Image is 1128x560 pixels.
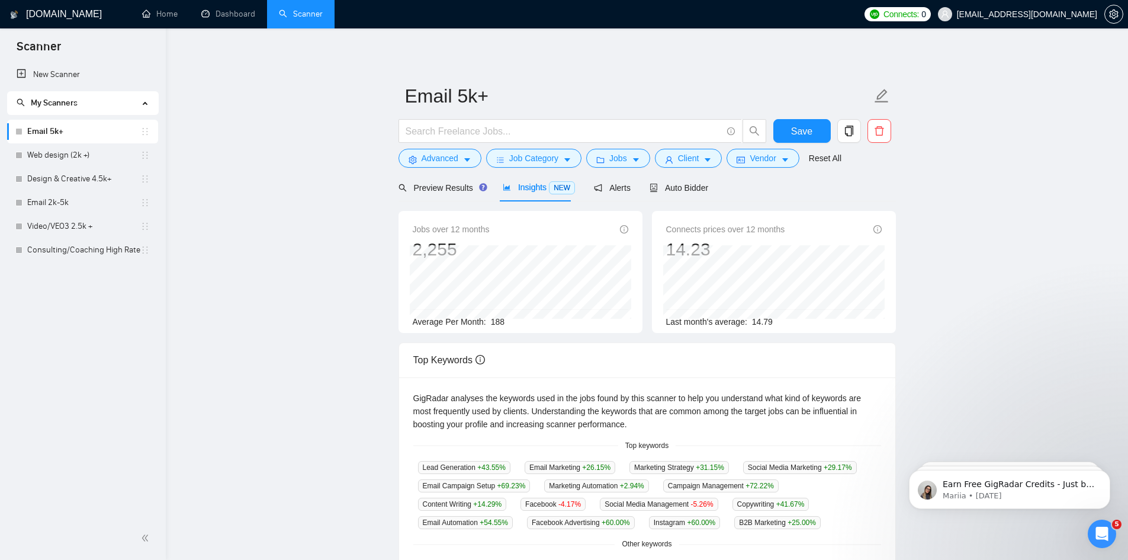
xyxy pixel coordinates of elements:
span: caret-down [703,155,712,164]
span: +72.22 % [745,482,774,490]
span: Jobs over 12 months [413,223,490,236]
button: folderJobscaret-down [586,149,650,168]
span: setting [409,155,417,164]
span: Lead Generation [418,461,510,474]
button: Save [773,119,831,143]
a: New Scanner [17,63,149,87]
span: holder [140,127,150,136]
li: Web design (2k +) [7,143,158,167]
span: My Scanners [31,98,78,108]
span: Facebook Advertising [527,516,635,529]
span: Last month's average: [666,317,747,327]
img: logo [10,5,18,24]
div: 14.23 [666,238,785,261]
span: Jobs [609,152,627,165]
span: holder [140,222,150,231]
span: +60.00 % [687,519,715,527]
span: Email Campaign Setup [418,479,531,492]
li: Design & Creative 4.5k+ [7,167,158,191]
span: 14.79 [752,317,773,327]
span: +54.55 % [480,519,508,527]
a: Consulting/Coaching High Rates only [27,238,140,262]
button: setting [1104,5,1123,24]
a: Video/VEO3 2.5k + [27,215,140,238]
a: setting [1104,9,1123,19]
span: +25.00 % [788,519,816,527]
span: Social Media Management [600,498,718,511]
span: holder [140,198,150,207]
button: barsJob Categorycaret-down [486,149,581,168]
a: dashboardDashboard [201,9,255,19]
span: Auto Bidder [650,183,708,193]
span: caret-down [563,155,571,164]
span: 5 [1112,520,1121,529]
span: area-chart [503,183,511,191]
li: Email 2k-5k [7,191,158,215]
span: edit [874,88,889,104]
span: 0 [921,8,926,21]
span: robot [650,184,658,192]
span: Alerts [594,183,631,193]
span: holder [140,174,150,184]
span: +29.17 % [824,463,852,472]
span: +60.00 % [602,519,630,527]
span: +14.29 % [473,500,502,508]
div: 2,255 [413,238,490,261]
span: Social Media Marketing [743,461,857,474]
iframe: Intercom notifications message [891,445,1128,528]
span: Vendor [750,152,776,165]
span: Job Category [509,152,558,165]
span: NEW [549,181,575,194]
span: search [743,126,766,136]
iframe: Intercom live chat [1088,520,1116,548]
span: Scanner [7,38,70,63]
span: +2.94 % [620,482,644,490]
span: Campaign Management [663,479,779,492]
span: notification [594,184,602,192]
span: +41.67 % [776,500,805,508]
span: search [399,184,407,192]
a: Email 2k-5k [27,191,140,215]
span: idcard [737,155,745,164]
span: Save [791,124,812,139]
a: Reset All [809,152,841,165]
span: Marketing Strategy [629,461,729,474]
span: Marketing Automation [544,479,648,492]
span: user [941,10,949,18]
span: +26.15 % [582,463,610,472]
span: holder [140,245,150,255]
input: Scanner name... [405,81,872,111]
span: copy [838,126,860,136]
div: Top Keywords [413,343,881,377]
span: Average Per Month: [413,317,486,327]
a: Web design (2k +) [27,143,140,167]
span: Connects: [883,8,919,21]
li: New Scanner [7,63,158,87]
button: settingAdvancedcaret-down [399,149,481,168]
span: folder [596,155,605,164]
li: Video/VEO3 2.5k + [7,215,158,238]
span: Other keywords [615,539,679,550]
span: Advanced [422,152,458,165]
span: info-circle [873,225,882,233]
span: delete [868,126,891,136]
button: search [743,119,766,143]
a: homeHome [142,9,178,19]
span: holder [140,151,150,160]
span: +43.55 % [477,463,506,472]
li: Email 5k+ [7,120,158,143]
span: Connects prices over 12 months [666,223,785,236]
span: Copywriting [732,498,809,511]
span: Email Marketing [525,461,615,474]
span: info-circle [475,355,485,364]
input: Search Freelance Jobs... [406,124,722,139]
span: info-circle [727,127,735,135]
span: +69.23 % [497,482,526,490]
div: Tooltip anchor [478,182,489,193]
div: GigRadar analyses the keywords used in the jobs found by this scanner to help you understand what... [413,392,881,431]
span: Instagram [649,516,720,529]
